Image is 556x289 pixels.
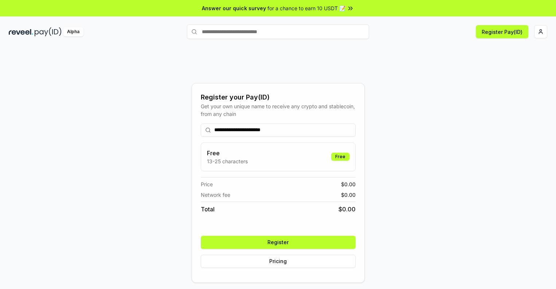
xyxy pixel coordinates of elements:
[202,4,266,12] span: Answer our quick survey
[63,27,83,36] div: Alpha
[201,255,356,268] button: Pricing
[338,205,356,214] span: $ 0.00
[201,92,356,102] div: Register your Pay(ID)
[201,205,215,214] span: Total
[201,180,213,188] span: Price
[201,102,356,118] div: Get your own unique name to receive any crypto and stablecoin, from any chain
[341,191,356,199] span: $ 0.00
[9,27,33,36] img: reveel_dark
[267,4,345,12] span: for a chance to earn 10 USDT 📝
[201,191,230,199] span: Network fee
[207,157,248,165] p: 13-25 characters
[331,153,349,161] div: Free
[476,25,528,38] button: Register Pay(ID)
[207,149,248,157] h3: Free
[35,27,62,36] img: pay_id
[201,236,356,249] button: Register
[341,180,356,188] span: $ 0.00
